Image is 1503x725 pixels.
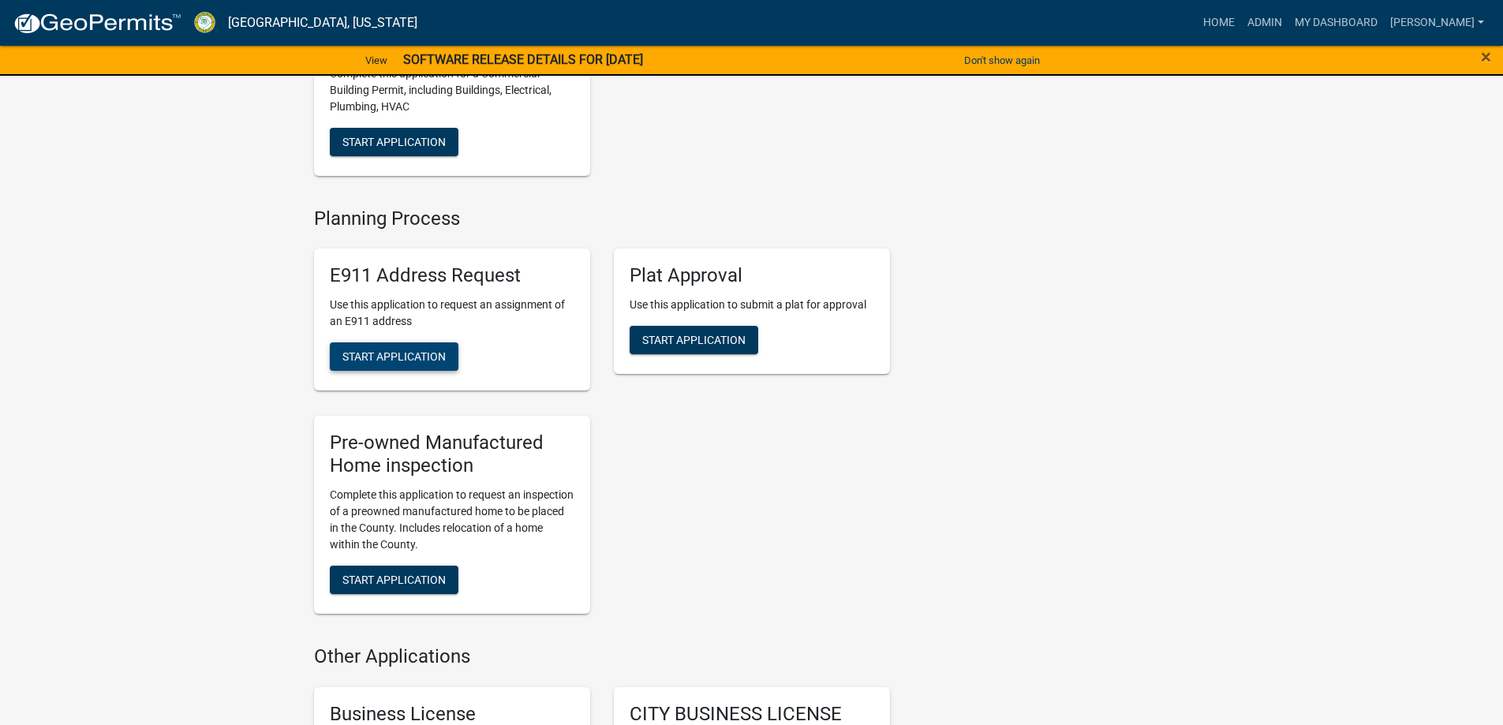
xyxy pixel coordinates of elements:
[642,334,746,346] span: Start Application
[330,342,458,371] button: Start Application
[330,65,574,115] p: Complete this application for a Commercial Building Permit, including Buildings, Electrical, Plum...
[958,47,1046,73] button: Don't show again
[630,264,874,287] h5: Plat Approval
[330,264,574,287] h5: E911 Address Request
[342,135,446,148] span: Start Application
[330,297,574,330] p: Use this application to request an assignment of an E911 address
[630,297,874,313] p: Use this application to submit a plat for approval
[330,432,574,477] h5: Pre-owned Manufactured Home inspection
[330,487,574,553] p: Complete this application to request an inspection of a preowned manufactured home to be placed i...
[314,645,890,668] h4: Other Applications
[342,350,446,363] span: Start Application
[330,566,458,594] button: Start Application
[194,12,215,33] img: Crawford County, Georgia
[1481,47,1491,66] button: Close
[1481,46,1491,68] span: ×
[1288,8,1384,38] a: My Dashboard
[1384,8,1490,38] a: [PERSON_NAME]
[228,9,417,36] a: [GEOGRAPHIC_DATA], [US_STATE]
[359,47,394,73] a: View
[342,573,446,585] span: Start Application
[403,52,643,67] strong: SOFTWARE RELEASE DETAILS FOR [DATE]
[314,207,890,230] h4: Planning Process
[1197,8,1241,38] a: Home
[330,128,458,156] button: Start Application
[630,326,758,354] button: Start Application
[1241,8,1288,38] a: Admin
